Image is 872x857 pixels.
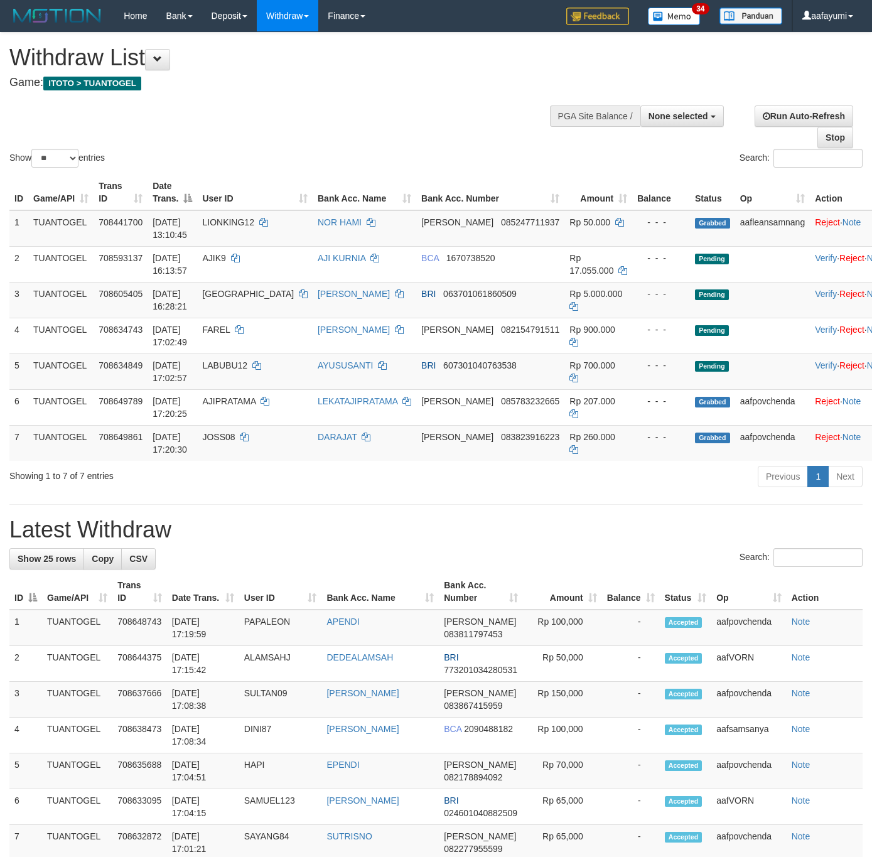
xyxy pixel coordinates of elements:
[239,718,322,753] td: DINI87
[112,789,167,825] td: 708633095
[637,395,685,407] div: - - -
[792,652,810,662] a: Note
[9,789,42,825] td: 6
[9,77,569,89] h4: Game:
[444,831,516,841] span: [PERSON_NAME]
[202,432,235,442] span: JOSS08
[523,646,601,682] td: Rp 50,000
[99,396,143,406] span: 708649789
[42,610,112,646] td: TUANTOGEL
[28,246,94,282] td: TUANTOGEL
[711,753,787,789] td: aafpovchenda
[153,360,187,383] span: [DATE] 17:02:57
[602,610,660,646] td: -
[9,246,28,282] td: 2
[665,832,702,843] span: Accepted
[202,289,294,299] span: [GEOGRAPHIC_DATA]
[711,574,787,610] th: Op: activate to sort column ascending
[42,574,112,610] th: Game/API: activate to sort column ascending
[735,425,810,461] td: aafpovchenda
[42,789,112,825] td: TUANTOGEL
[92,554,114,564] span: Copy
[9,425,28,461] td: 7
[711,718,787,753] td: aafsamsanya
[569,396,615,406] span: Rp 207.000
[148,175,197,210] th: Date Trans.: activate to sort column descending
[421,217,493,227] span: [PERSON_NAME]
[326,831,372,841] a: SUTRISNO
[167,682,239,718] td: [DATE] 17:08:38
[501,217,559,227] span: Copy 085247711937 to clipboard
[523,682,601,718] td: Rp 150,000
[569,217,610,227] span: Rp 50.000
[602,682,660,718] td: -
[637,359,685,372] div: - - -
[446,253,495,263] span: Copy 1670738520 to clipboard
[660,574,712,610] th: Status: activate to sort column ascending
[318,396,397,406] a: LEKATAJIPRATAMA
[711,789,787,825] td: aafVORN
[99,360,143,370] span: 708634849
[758,466,808,487] a: Previous
[9,353,28,389] td: 5
[313,175,416,210] th: Bank Acc. Name: activate to sort column ascending
[501,325,559,335] span: Copy 082154791511 to clipboard
[637,288,685,300] div: - - -
[839,325,864,335] a: Reject
[9,574,42,610] th: ID: activate to sort column descending
[9,45,569,70] h1: Withdraw List
[792,724,810,734] a: Note
[153,217,187,240] span: [DATE] 13:10:45
[239,610,322,646] td: PAPALEON
[112,753,167,789] td: 708635688
[167,753,239,789] td: [DATE] 17:04:51
[9,175,28,210] th: ID
[602,789,660,825] td: -
[695,254,729,264] span: Pending
[18,554,76,564] span: Show 25 rows
[443,360,517,370] span: Copy 607301040763538 to clipboard
[792,688,810,698] a: Note
[9,718,42,753] td: 4
[632,175,690,210] th: Balance
[815,325,837,335] a: Verify
[318,325,390,335] a: [PERSON_NAME]
[444,688,516,698] span: [PERSON_NAME]
[773,548,863,567] input: Search:
[202,360,247,370] span: LABUBU12
[444,795,458,806] span: BRI
[815,289,837,299] a: Verify
[444,844,502,854] span: Copy 082277955599 to clipboard
[569,360,615,370] span: Rp 700.000
[839,289,864,299] a: Reject
[787,574,863,610] th: Action
[99,253,143,263] span: 708593137
[42,753,112,789] td: TUANTOGEL
[28,282,94,318] td: TUANTOGEL
[416,175,564,210] th: Bank Acc. Number: activate to sort column ascending
[167,789,239,825] td: [DATE] 17:04:15
[665,653,702,664] span: Accepted
[99,325,143,335] span: 708634743
[239,789,322,825] td: SAMUEL123
[9,389,28,425] td: 6
[239,682,322,718] td: SULTAN09
[28,425,94,461] td: TUANTOGEL
[239,574,322,610] th: User ID: activate to sort column ascending
[501,432,559,442] span: Copy 083823916223 to clipboard
[42,682,112,718] td: TUANTOGEL
[444,665,517,675] span: Copy 773201034280531 to clipboard
[326,688,399,698] a: [PERSON_NAME]
[28,318,94,353] td: TUANTOGEL
[735,210,810,247] td: aafleansamnang
[711,646,787,682] td: aafVORN
[112,646,167,682] td: 708644375
[202,325,230,335] span: FAREL
[815,432,840,442] a: Reject
[665,689,702,699] span: Accepted
[564,175,632,210] th: Amount: activate to sort column ascending
[792,795,810,806] a: Note
[464,724,513,734] span: Copy 2090488182 to clipboard
[167,610,239,646] td: [DATE] 17:19:59
[695,289,729,300] span: Pending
